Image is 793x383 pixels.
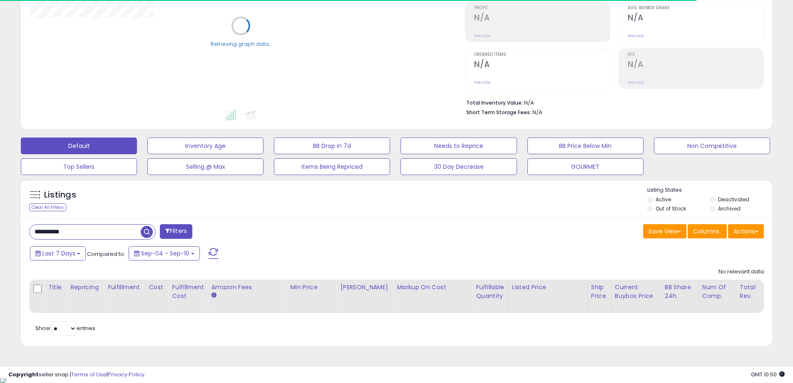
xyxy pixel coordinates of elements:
h2: N/A [628,60,763,71]
button: Inventory Age [147,138,264,154]
span: Last 7 Days [42,249,75,258]
div: BB Share 24h. [665,283,695,300]
span: N/A [532,108,542,116]
small: Amazon Fees. [211,292,216,299]
button: Last 7 Days [30,246,86,260]
span: Ordered Items [474,53,610,57]
span: Avg. Buybox Share [628,6,763,10]
strong: Copyright [8,370,39,378]
h2: N/A [628,13,763,24]
small: Prev: N/A [474,33,490,38]
p: Listing States: [647,186,772,194]
h2: N/A [474,60,610,71]
button: 30 Day Decrease [400,158,517,175]
small: Prev: N/A [628,80,644,85]
div: Markup on Cost [397,283,469,292]
button: Default [21,138,137,154]
button: Needs to Reprice [400,138,517,154]
a: Terms of Use [71,370,107,378]
div: Ship Price [591,283,608,300]
span: Show: entries [35,324,95,332]
div: Listed Price [512,283,584,292]
label: Archived [718,205,741,212]
span: Sep-04 - Sep-10 [141,249,189,258]
div: Fulfillment Cost [172,283,204,300]
label: Out of Stock [656,205,686,212]
div: Total Rev. [740,283,770,300]
div: Clear All Filters [29,203,66,211]
div: seller snap | | [8,371,144,379]
div: Repricing [70,283,101,292]
li: N/A [466,97,758,107]
b: Short Term Storage Fees: [466,109,531,116]
div: Min Price [290,283,333,292]
span: Compared to: [87,250,125,258]
div: [PERSON_NAME] [340,283,390,292]
button: BB Price Below Min [527,138,644,154]
span: Profit [474,6,610,10]
button: Sep-04 - Sep-10 [129,246,200,260]
div: Title [48,283,63,292]
div: Cost [149,283,165,292]
h2: N/A [474,13,610,24]
label: Active [656,196,671,203]
button: Items Being Repriced [274,158,390,175]
a: Privacy Policy [108,370,144,378]
button: Filters [160,224,192,239]
div: Retrieving graph data.. [211,40,271,48]
div: Amazon Fees [211,283,283,292]
div: Fulfillable Quantity [476,283,505,300]
button: Selling @ Max [147,158,264,175]
b: Total Inventory Value: [466,99,523,106]
span: 2025-09-18 10:50 GMT [751,370,785,378]
div: Current Buybox Price [615,283,658,300]
button: BB Drop in 7d [274,138,390,154]
button: Non Competitive [654,138,770,154]
span: ROI [628,53,763,57]
small: Prev: N/A [628,33,644,38]
div: No relevant data [718,268,764,276]
button: Save View [643,224,686,238]
div: Num of Comp. [702,283,733,300]
button: Top Sellers [21,158,137,175]
label: Deactivated [718,196,749,203]
small: Prev: N/A [474,80,490,85]
button: Actions [728,224,764,238]
button: GOURMET [527,158,644,175]
button: Columns [688,224,727,238]
h5: Listings [44,189,76,201]
div: Fulfillment [108,283,142,292]
th: The percentage added to the cost of goods (COGS) that forms the calculator for Min & Max prices. [393,280,472,313]
span: Columns [693,227,719,235]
